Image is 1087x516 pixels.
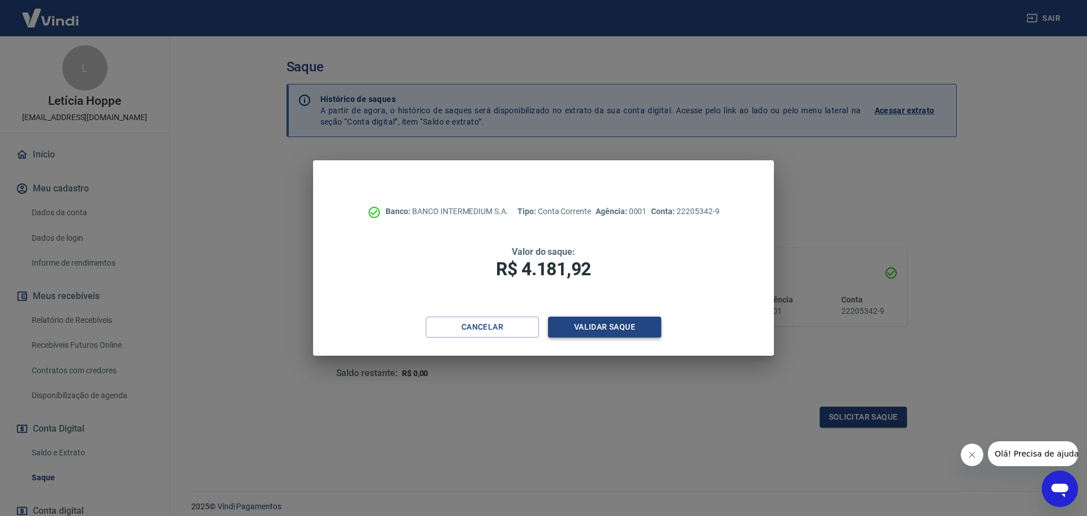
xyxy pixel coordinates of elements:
[426,317,539,338] button: Cancelar
[1042,471,1078,507] iframe: Botão para abrir a janela de mensagens
[496,258,591,280] span: R$ 4.181,92
[7,8,95,17] span: Olá! Precisa de ajuda?
[386,207,412,216] span: Banco:
[596,206,647,218] p: 0001
[988,441,1078,466] iframe: Mensagem da empresa
[596,207,629,216] span: Agência:
[651,206,719,218] p: 22205342-9
[548,317,661,338] button: Validar saque
[386,206,508,218] p: BANCO INTERMEDIUM S.A.
[961,443,983,466] iframe: Fechar mensagem
[512,246,575,257] span: Valor do saque:
[517,207,538,216] span: Tipo:
[651,207,677,216] span: Conta:
[517,206,591,218] p: Conta Corrente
